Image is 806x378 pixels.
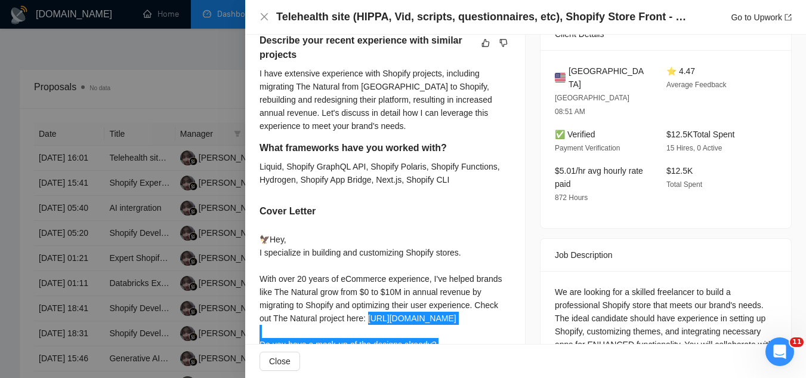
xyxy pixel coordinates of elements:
button: Close [260,352,300,371]
h5: Cover Letter [260,204,316,219]
span: ⭐ 4.47 [666,66,695,76]
span: Total Spent [666,180,702,189]
span: like [481,38,490,48]
span: Close [269,355,291,368]
span: $12.5K Total Spent [666,130,734,139]
span: 872 Hours [555,193,588,202]
span: $12.5K [666,166,693,176]
span: dislike [499,38,508,48]
span: $5.01/hr avg hourly rate paid [555,166,643,189]
h5: Describe your recent experience with similar projects [260,33,473,62]
span: 15 Hires, 0 Active [666,144,722,152]
button: Close [260,12,269,22]
span: Payment Verification [555,144,620,152]
button: dislike [496,36,511,50]
span: close [260,12,269,21]
span: ✅ Verified [555,130,595,139]
span: [GEOGRAPHIC_DATA] 08:51 AM [555,94,629,116]
span: [GEOGRAPHIC_DATA] [569,64,647,91]
div: I have extensive experience with Shopify projects, including migrating The Natural from [GEOGRAPH... [260,67,511,133]
span: 11 [790,337,804,347]
button: like [478,36,493,50]
img: 🇺🇸 [555,71,566,84]
div: 🦅Hey, I specialize in building and customizing Shopify stores. With over 20 years of eCommerce ex... [260,233,511,377]
h5: What frameworks have you worked with? [260,141,473,155]
span: Average Feedback [666,81,727,89]
iframe: Intercom live chat [765,337,794,366]
div: Job Description [555,239,777,271]
h4: Telehealth site (HIPPA, Vid, scripts, questionnaires, etc), Shopify Store Front - show similar jobs [276,10,688,24]
a: Go to Upworkexport [731,13,792,22]
span: export [785,14,792,21]
div: Liquid, Shopify GraphQL API, Shopify Polaris, Shopify Functions, Hydrogen, Shopify App Bridge, Ne... [260,160,511,186]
